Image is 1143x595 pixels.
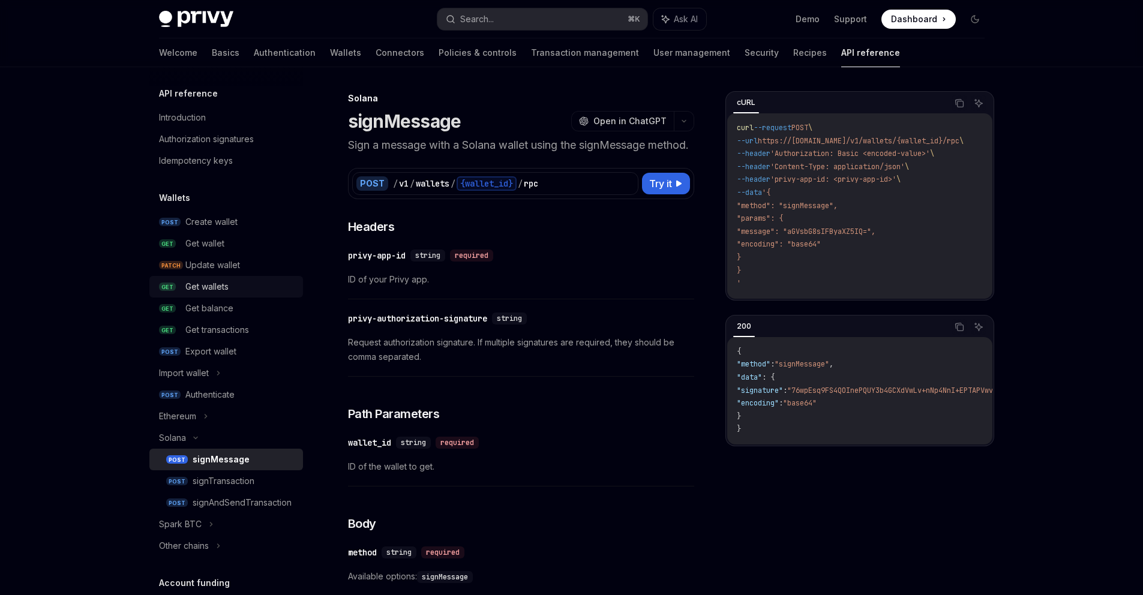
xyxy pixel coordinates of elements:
[737,411,741,421] span: }
[439,38,517,67] a: Policies & controls
[593,115,667,127] span: Open in ChatGPT
[159,409,196,423] div: Ethereum
[159,218,181,227] span: POST
[971,319,986,335] button: Ask AI
[737,149,770,158] span: --header
[399,178,409,190] div: v1
[737,201,838,211] span: "method": "signMessage",
[737,239,821,249] span: "encoding": "base64"
[193,452,250,467] div: signMessage
[628,14,640,24] span: ⌘ K
[166,498,188,507] span: POST
[159,539,209,553] div: Other chains
[149,276,303,297] a: GETGet wallets
[159,86,218,101] h5: API reference
[149,107,303,128] a: Introduction
[737,347,741,356] span: {
[808,123,812,133] span: \
[185,258,240,272] div: Update wallet
[783,386,787,395] span: :
[149,341,303,362] a: POSTExport wallet
[159,239,176,248] span: GET
[185,280,229,294] div: Get wallets
[393,178,398,190] div: /
[159,132,254,146] div: Authorization signatures
[959,136,964,146] span: \
[348,272,694,287] span: ID of your Privy app.
[159,154,233,168] div: Idempotency keys
[531,38,639,67] a: Transaction management
[881,10,956,29] a: Dashboard
[762,372,775,382] span: : {
[770,162,905,172] span: 'Content-Type: application/json'
[348,546,377,558] div: method
[386,548,412,557] span: string
[745,38,779,67] a: Security
[737,162,770,172] span: --header
[149,254,303,276] a: PATCHUpdate wallet
[159,431,186,445] div: Solana
[348,110,461,132] h1: signMessage
[348,250,406,262] div: privy-app-id
[737,214,783,223] span: "params": {
[758,136,959,146] span: https://[DOMAIN_NAME]/v1/wallets/{wallet_id}/rpc
[416,178,449,190] div: wallets
[159,517,202,531] div: Spark BTC
[737,372,762,382] span: "data"
[524,178,538,190] div: rpc
[159,326,176,335] span: GET
[779,398,783,408] span: :
[952,319,967,335] button: Copy the contents from the code block
[457,176,517,191] div: {wallet_id}
[737,123,754,133] span: curl
[762,188,770,197] span: '{
[952,95,967,111] button: Copy the contents from the code block
[451,178,455,190] div: /
[348,137,694,154] p: Sign a message with a Solana wallet using the signMessage method.
[356,176,388,191] div: POST
[971,95,986,111] button: Ask AI
[653,38,730,67] a: User management
[149,211,303,233] a: POSTCreate wallet
[376,38,424,67] a: Connectors
[159,11,233,28] img: dark logo
[159,390,181,399] span: POST
[436,437,479,449] div: required
[401,438,426,447] span: string
[737,386,783,395] span: "signature"
[254,38,316,67] a: Authentication
[159,283,176,292] span: GET
[415,251,440,260] span: string
[159,191,190,205] h5: Wallets
[159,347,181,356] span: POST
[791,123,808,133] span: POST
[891,13,937,25] span: Dashboard
[185,344,236,359] div: Export wallet
[737,266,741,275] span: }
[159,576,230,590] h5: Account funding
[149,128,303,150] a: Authorization signatures
[653,8,706,30] button: Ask AI
[770,359,775,369] span: :
[348,569,694,584] span: Available options:
[737,227,875,236] span: "message": "aGVsbG8sIFByaXZ5IQ=",
[149,470,303,492] a: POSTsignTransaction
[348,92,694,104] div: Solana
[193,495,292,510] div: signAndSendTransaction
[829,359,833,369] span: ,
[930,149,934,158] span: \
[149,150,303,172] a: Idempotency keys
[793,38,827,67] a: Recipes
[166,477,188,486] span: POST
[159,366,209,380] div: Import wallet
[674,13,698,25] span: Ask AI
[649,176,672,191] span: Try it
[497,314,522,323] span: string
[185,323,249,337] div: Get transactions
[159,304,176,313] span: GET
[737,278,741,288] span: '
[149,384,303,405] a: POSTAuthenticate
[737,253,741,262] span: }
[348,459,694,474] span: ID of the wallet to get.
[571,111,674,131] button: Open in ChatGPT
